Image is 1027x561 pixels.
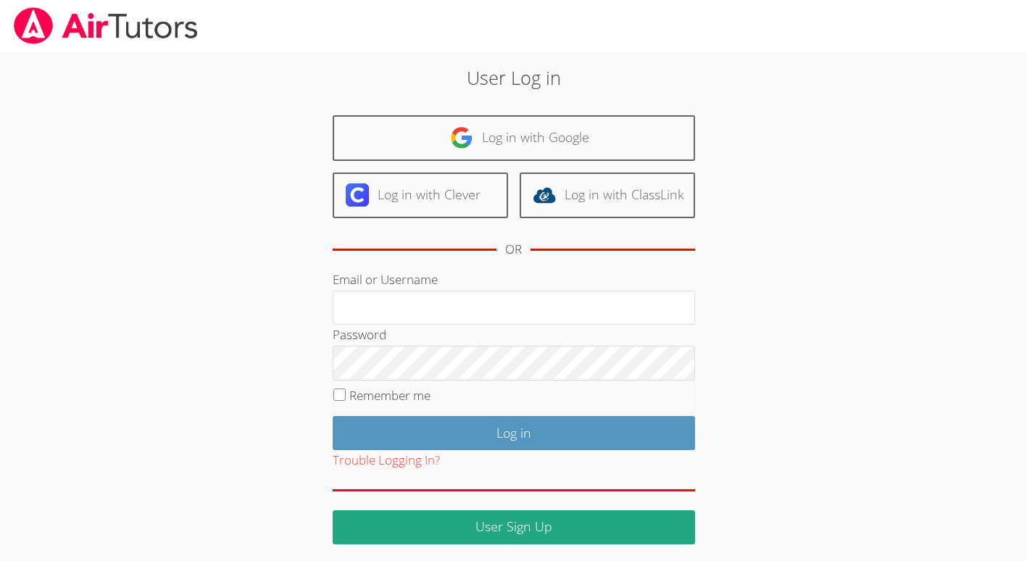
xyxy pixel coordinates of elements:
[333,173,508,218] a: Log in with Clever
[450,126,473,149] img: google-logo-50288ca7cdecda66e5e0955fdab243c47b7ad437acaf1139b6f446037453330a.svg
[333,115,695,161] a: Log in with Google
[333,271,438,288] label: Email or Username
[505,239,522,260] div: OR
[236,64,791,91] h2: User Log in
[333,326,386,343] label: Password
[533,183,556,207] img: classlink-logo-d6bb404cc1216ec64c9a2012d9dc4662098be43eaf13dc465df04b49fa7ab582.svg
[349,387,431,404] label: Remember me
[12,7,199,44] img: airtutors_banner-c4298cdbf04f3fff15de1276eac7730deb9818008684d7c2e4769d2f7ddbe033.png
[333,416,695,450] input: Log in
[333,510,695,544] a: User Sign Up
[333,450,440,471] button: Trouble Logging In?
[346,183,369,207] img: clever-logo-6eab21bc6e7a338710f1a6ff85c0baf02591cd810cc4098c63d3a4b26e2feb20.svg
[520,173,695,218] a: Log in with ClassLink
